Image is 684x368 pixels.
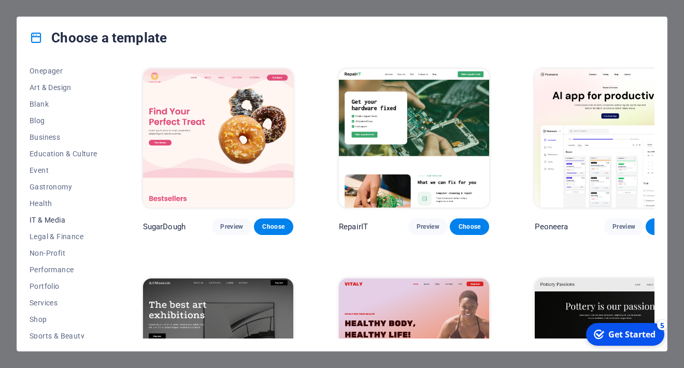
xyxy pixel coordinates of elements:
[30,216,97,224] span: IT & Media
[30,79,97,96] button: Art & Design
[30,195,97,212] button: Health
[30,295,97,311] button: Services
[220,223,243,231] span: Preview
[262,223,285,231] span: Choose
[30,199,97,208] span: Health
[30,328,97,344] button: Sports & Beauty
[212,218,251,235] button: Preview
[30,116,97,125] span: Blog
[30,278,97,295] button: Portfolio
[408,218,448,235] button: Preview
[30,166,97,174] span: Event
[30,179,97,195] button: Gastronomy
[30,315,97,323] span: Shop
[30,261,97,278] button: Performance
[30,212,97,228] button: IT & Media
[535,222,568,232] p: Peoneera
[30,129,97,145] button: Business
[339,69,489,208] img: RepairIT
[28,10,75,21] div: Get Started
[30,245,97,261] button: Non-Profit
[30,30,167,46] h4: Choose a template
[30,162,97,179] button: Event
[30,150,97,158] span: Education & Culture
[30,100,97,108] span: Blank
[30,183,97,191] span: Gastronomy
[30,63,97,79] button: Onepager
[654,223,677,231] span: Choose
[30,282,97,290] span: Portfolio
[143,222,186,232] p: SugarDough
[6,4,84,27] div: Get Started 5 items remaining, 0% complete
[30,145,97,162] button: Education & Culture
[458,223,481,231] span: Choose
[143,69,293,208] img: SugarDough
[30,67,97,75] span: Onepager
[612,223,635,231] span: Preview
[450,218,489,235] button: Choose
[30,133,97,141] span: Business
[30,83,97,92] span: Art & Design
[417,223,439,231] span: Preview
[604,218,644,235] button: Preview
[30,332,97,340] span: Sports & Beauty
[77,1,87,11] div: 5
[30,232,97,241] span: Legal & Finance
[254,218,293,235] button: Choose
[30,228,97,245] button: Legal & Finance
[339,222,368,232] p: RepairIT
[30,311,97,328] button: Shop
[30,96,97,112] button: Blank
[30,299,97,307] span: Services
[30,266,97,274] span: Performance
[30,112,97,129] button: Blog
[30,249,97,257] span: Non-Profit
